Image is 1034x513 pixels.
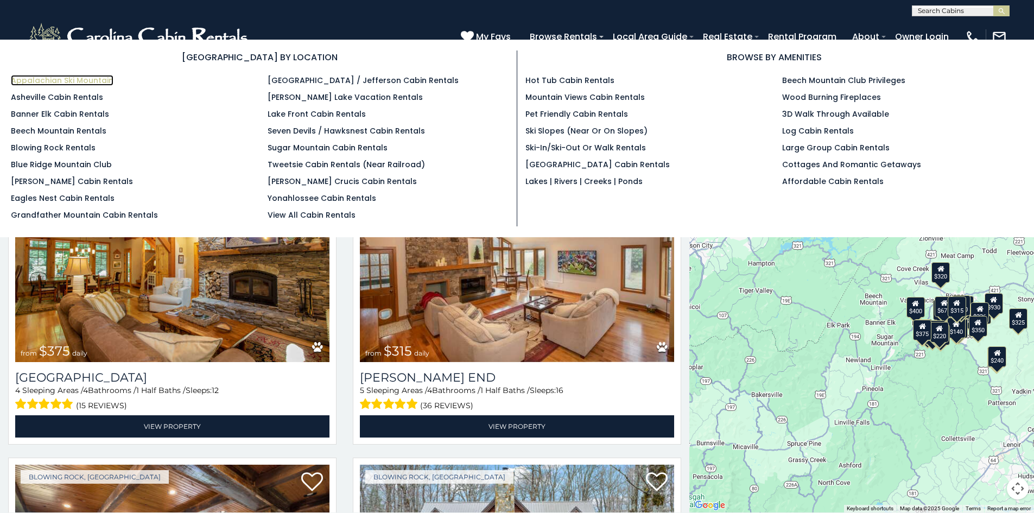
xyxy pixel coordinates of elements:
[900,505,959,511] span: Map data ©2025 Google
[556,385,563,395] span: 16
[268,109,366,119] a: Lake Front Cabin Rentals
[11,159,112,170] a: Blue Ridge Mountain Club
[384,343,412,359] span: $315
[948,296,966,317] div: $315
[782,109,889,119] a: 3D Walk Through Available
[782,125,854,136] a: Log Cabin Rentals
[697,27,758,46] a: Real Estate
[461,30,513,44] a: My Favs
[268,142,388,153] a: Sugar Mountain Cabin Rentals
[11,142,96,153] a: Blowing Rock Rentals
[360,385,674,413] div: Sleeping Areas / Bathrooms / Sleeps:
[525,109,628,119] a: Pet Friendly Cabin Rentals
[11,50,509,64] h3: [GEOGRAPHIC_DATA] BY LOCATION
[212,385,219,395] span: 12
[969,315,987,336] div: $350
[935,296,954,316] div: $675
[525,75,614,86] a: Hot Tub Cabin Rentals
[782,75,905,86] a: Beech Mountain Club Privileges
[988,346,1006,367] div: $285
[39,343,70,359] span: $375
[21,470,169,484] a: Blowing Rock, [GEOGRAPHIC_DATA]
[365,349,382,357] span: from
[21,349,37,357] span: from
[525,50,1024,64] h3: BROWSE BY AMENITIES
[965,29,980,45] img: phone-regular-white.png
[360,151,674,362] img: Moss End
[607,27,693,46] a: Local Area Guide
[360,151,674,362] a: Moss End from $315 daily
[931,325,950,345] div: $345
[932,262,950,282] div: $320
[11,210,158,220] a: Grandfather Mountain Cabin Rentals
[847,27,885,46] a: About
[988,346,1007,367] div: $240
[782,176,884,187] a: Affordable Cabin Rentals
[782,142,890,153] a: Large Group Cabin Rentals
[15,151,329,362] a: Mountain Song Lodge from $375 daily
[782,159,921,170] a: Cottages and Romantic Getaways
[525,142,646,153] a: Ski-in/Ski-Out or Walk Rentals
[268,75,459,86] a: [GEOGRAPHIC_DATA] / Jefferson Cabin Rentals
[930,321,949,342] div: $220
[914,319,932,340] div: $410
[360,370,674,385] a: [PERSON_NAME] End
[15,385,20,395] span: 4
[83,385,88,395] span: 4
[268,193,376,204] a: Yonahlossee Cabin Rentals
[15,370,329,385] a: [GEOGRAPHIC_DATA]
[268,125,425,136] a: Seven Devils / Hawksnest Cabin Rentals
[847,505,893,512] button: Keyboard shortcuts
[11,92,103,103] a: Asheville Cabin Rentals
[427,385,432,395] span: 4
[1007,478,1029,499] button: Map camera controls
[525,176,643,187] a: Lakes | Rivers | Creeks | Ponds
[525,92,645,103] a: Mountain Views Cabin Rentals
[301,471,323,494] a: Add to favorites
[987,505,1031,511] a: Report a map error
[525,159,670,170] a: [GEOGRAPHIC_DATA] Cabin Rentals
[985,293,1003,313] div: $930
[952,295,970,316] div: $150
[692,498,728,512] img: Google
[414,349,429,357] span: daily
[782,92,881,103] a: Wood Burning Fireplaces
[971,302,989,323] div: $226
[11,125,106,136] a: Beech Mountain Rentals
[15,370,329,385] h3: Mountain Song Lodge
[136,385,186,395] span: 1 Half Baths /
[525,125,648,136] a: Ski Slopes (Near or On Slopes)
[420,398,473,413] span: (36 reviews)
[1010,308,1028,328] div: $325
[360,385,364,395] span: 5
[15,385,329,413] div: Sleeping Areas / Bathrooms / Sleeps:
[692,498,728,512] a: Open this area in Google Maps (opens a new window)
[480,385,530,395] span: 1 Half Baths /
[524,27,602,46] a: Browse Rentals
[27,21,252,53] img: White-1-2.png
[365,470,513,484] a: Blowing Rock, [GEOGRAPHIC_DATA]
[15,151,329,362] img: Mountain Song Lodge
[11,109,109,119] a: Banner Elk Cabin Rentals
[15,415,329,438] a: View Property
[11,75,113,86] a: Appalachian Ski Mountain
[646,471,668,494] a: Add to favorites
[11,193,115,204] a: Eagles Nest Cabin Rentals
[360,370,674,385] h3: Moss End
[933,299,951,320] div: $315
[268,159,425,170] a: Tweetsie Cabin Rentals (Near Railroad)
[947,317,966,338] div: $140
[924,323,942,344] div: $355
[360,415,674,438] a: View Property
[11,176,133,187] a: [PERSON_NAME] Cabin Rentals
[913,319,931,340] div: $375
[268,176,417,187] a: [PERSON_NAME] Crucis Cabin Rentals
[72,349,87,357] span: daily
[890,27,954,46] a: Owner Login
[966,505,981,511] a: Terms (opens in new tab)
[927,320,946,341] div: $165
[476,30,511,43] span: My Favs
[992,29,1007,45] img: mail-regular-white.png
[268,92,423,103] a: [PERSON_NAME] Lake Vacation Rentals
[76,398,127,413] span: (15 reviews)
